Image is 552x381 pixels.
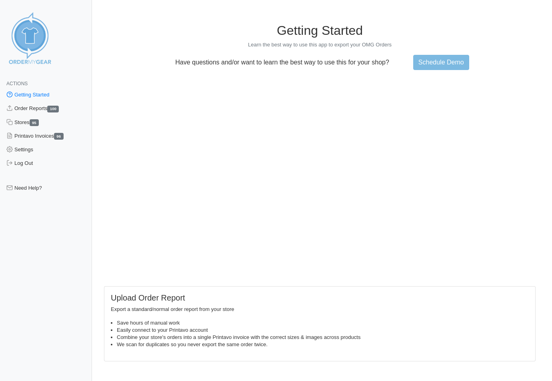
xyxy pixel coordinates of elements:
span: Actions [6,81,28,86]
a: Schedule Demo [413,55,469,70]
p: Export a standard/normal order report from your store [111,306,529,313]
h5: Upload Order Report [111,293,529,303]
li: Easily connect to your Printavo account [117,327,529,334]
span: 96 [54,133,64,140]
span: 95 [30,119,39,126]
li: Save hours of manual work [117,319,529,327]
p: Have questions and/or want to learn the best way to use this for your shop? [170,59,394,66]
p: Learn the best way to use this app to export your OMG Orders [104,41,536,48]
li: We scan for duplicates so you never export the same order twice. [117,341,529,348]
span: 100 [47,106,59,112]
li: Combine your store's orders into a single Printavo invoice with the correct sizes & images across... [117,334,529,341]
h1: Getting Started [104,23,536,38]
